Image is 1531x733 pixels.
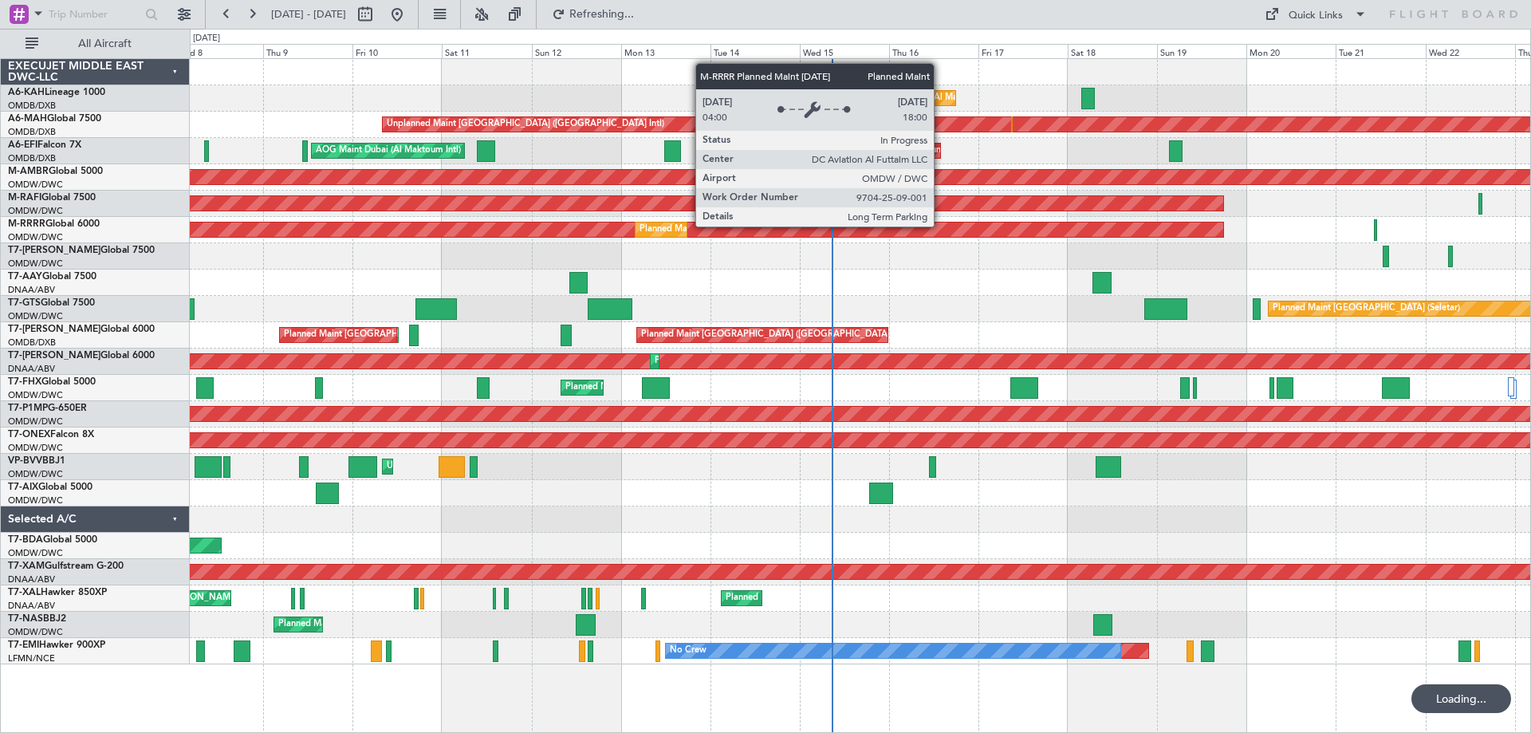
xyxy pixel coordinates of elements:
[1289,8,1343,24] div: Quick Links
[8,88,105,97] a: A6-KAHLineage 1000
[8,298,41,308] span: T7-GTS
[1246,44,1336,58] div: Mon 20
[641,323,907,347] div: Planned Maint [GEOGRAPHIC_DATA] ([GEOGRAPHIC_DATA] Intl)
[978,44,1068,58] div: Fri 17
[8,126,56,138] a: OMDB/DXB
[8,495,63,506] a: OMDW/DWC
[8,246,100,255] span: T7-[PERSON_NAME]
[8,114,47,124] span: A6-MAH
[8,389,63,401] a: OMDW/DWC
[8,325,155,334] a: T7-[PERSON_NAME]Global 6000
[532,44,621,58] div: Sun 12
[8,351,100,361] span: T7-[PERSON_NAME]
[710,44,800,58] div: Tue 14
[8,351,155,361] a: T7-[PERSON_NAME]Global 6000
[729,191,886,215] div: Planned Maint Dubai (Al Maktoum Intl)
[1068,44,1157,58] div: Sat 18
[387,455,623,479] div: Unplanned Maint [GEOGRAPHIC_DATA] (Al Maktoum Intl)
[8,337,56,349] a: OMDB/DXB
[726,139,962,163] div: Unplanned Maint [GEOGRAPHIC_DATA] (Al Maktoum Intl)
[8,640,105,650] a: T7-EMIHawker 900XP
[8,152,56,164] a: OMDB/DXB
[1336,44,1425,58] div: Tue 21
[8,430,94,439] a: T7-ONEXFalcon 8X
[8,483,92,492] a: T7-AIXGlobal 5000
[8,363,55,375] a: DNAA/ABV
[8,562,45,571] span: T7-XAM
[8,167,49,176] span: M-AMBR
[8,614,43,624] span: T7-NAS
[8,652,55,664] a: LFMN/NCE
[316,139,461,163] div: AOG Maint Dubai (Al Maktoum Intl)
[8,483,38,492] span: T7-AIX
[8,88,45,97] span: A6-KAH
[8,404,48,413] span: T7-P1MP
[8,614,66,624] a: T7-NASBBJ2
[545,2,640,27] button: Refreshing...
[8,573,55,585] a: DNAA/ABV
[8,272,96,282] a: T7-AAYGlobal 7500
[8,140,81,150] a: A6-EFIFalcon 7X
[8,246,155,255] a: T7-[PERSON_NAME]Global 7500
[655,349,812,373] div: Planned Maint Dubai (Al Maktoum Intl)
[263,44,352,58] div: Thu 9
[1273,297,1460,321] div: Planned Maint [GEOGRAPHIC_DATA] (Seletar)
[18,31,173,57] button: All Aircraft
[8,442,63,454] a: OMDW/DWC
[8,640,39,650] span: T7-EMI
[640,218,797,242] div: Planned Maint Dubai (Al Maktoum Intl)
[1257,2,1375,27] button: Quick Links
[8,535,97,545] a: T7-BDAGlobal 5000
[193,32,220,45] div: [DATE]
[8,547,63,559] a: OMDW/DWC
[8,179,63,191] a: OMDW/DWC
[569,9,636,20] span: Refreshing...
[8,588,107,597] a: T7-XALHawker 850XP
[8,140,37,150] span: A6-EFI
[8,284,55,296] a: DNAA/ABV
[8,193,41,203] span: M-RAFI
[284,323,550,347] div: Planned Maint [GEOGRAPHIC_DATA] ([GEOGRAPHIC_DATA] Intl)
[8,272,42,282] span: T7-AAY
[8,219,45,229] span: M-RRRR
[1426,44,1515,58] div: Wed 22
[670,639,706,663] div: No Crew
[8,205,63,217] a: OMDW/DWC
[8,377,41,387] span: T7-FHX
[352,44,442,58] div: Fri 10
[8,626,63,638] a: OMDW/DWC
[8,219,100,229] a: M-RRRRGlobal 6000
[889,44,978,58] div: Thu 16
[8,404,87,413] a: T7-P1MPG-650ER
[8,258,63,270] a: OMDW/DWC
[271,7,346,22] span: [DATE] - [DATE]
[8,456,42,466] span: VP-BVV
[8,468,63,480] a: OMDW/DWC
[8,310,63,322] a: OMDW/DWC
[278,613,458,636] div: Planned Maint Abuja ([PERSON_NAME] Intl)
[8,167,103,176] a: M-AMBRGlobal 5000
[565,376,722,400] div: Planned Maint Dubai (Al Maktoum Intl)
[8,298,95,308] a: T7-GTSGlobal 7500
[8,325,100,334] span: T7-[PERSON_NAME]
[41,38,168,49] span: All Aircraft
[8,416,63,428] a: OMDW/DWC
[8,100,56,112] a: OMDB/DXB
[8,535,43,545] span: T7-BDA
[387,112,664,136] div: Unplanned Maint [GEOGRAPHIC_DATA] ([GEOGRAPHIC_DATA] Intl)
[8,456,65,466] a: VP-BVVBBJ1
[8,600,55,612] a: DNAA/ABV
[1411,684,1511,713] div: Loading...
[621,44,710,58] div: Mon 13
[174,44,263,58] div: Wed 8
[1157,44,1246,58] div: Sun 19
[8,231,63,243] a: OMDW/DWC
[844,86,1002,110] div: Planned Maint Dubai (Al Maktoum Intl)
[8,193,96,203] a: M-RAFIGlobal 7500
[8,562,124,571] a: T7-XAMGulfstream G-200
[8,430,50,439] span: T7-ONEX
[8,377,96,387] a: T7-FHXGlobal 5000
[442,44,531,58] div: Sat 11
[8,588,41,597] span: T7-XAL
[800,44,889,58] div: Wed 15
